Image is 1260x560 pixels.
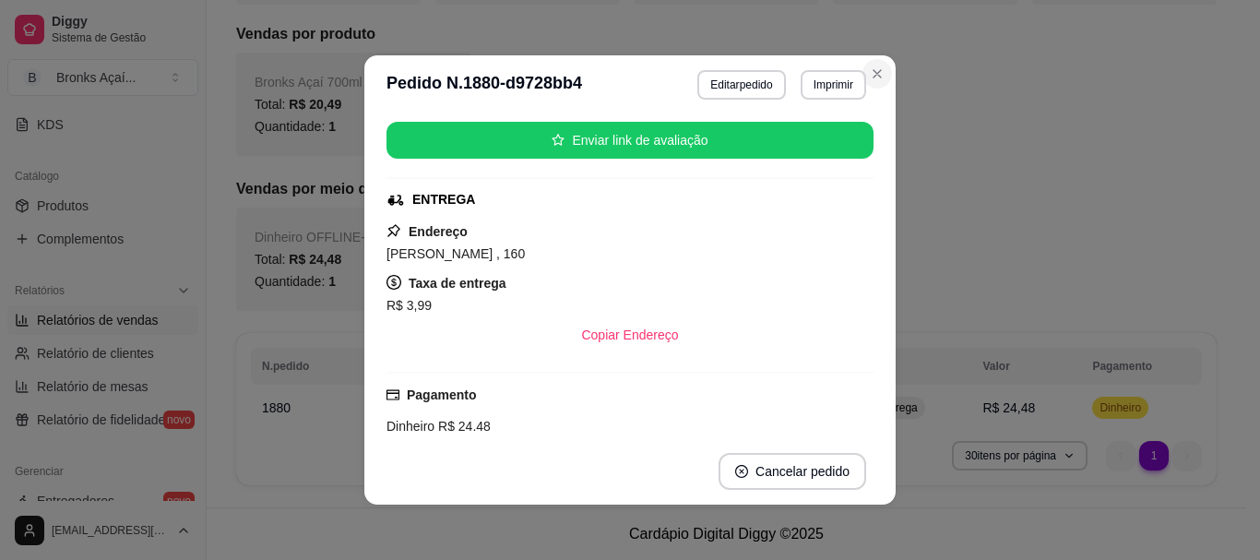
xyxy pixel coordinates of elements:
span: pushpin [386,223,401,238]
span: [PERSON_NAME] , 160 [386,246,525,261]
button: Close [862,59,892,89]
strong: Endereço [409,224,468,239]
button: Copiar Endereço [566,316,693,353]
button: close-circleCancelar pedido [719,453,866,490]
span: Dinheiro [386,419,434,434]
span: dollar [386,275,401,290]
button: Editarpedido [697,70,785,100]
button: starEnviar link de avaliação [386,122,874,159]
span: credit-card [386,388,399,401]
div: ENTREGA [412,190,475,209]
strong: Pagamento [407,387,476,402]
span: R$ 24,48 [434,419,491,434]
h3: Pedido N. 1880-d9728bb4 [386,70,582,100]
span: R$ 3,99 [386,298,432,313]
strong: Taxa de entrega [409,276,506,291]
button: Imprimir [801,70,866,100]
span: close-circle [735,465,748,478]
span: star [552,134,565,147]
